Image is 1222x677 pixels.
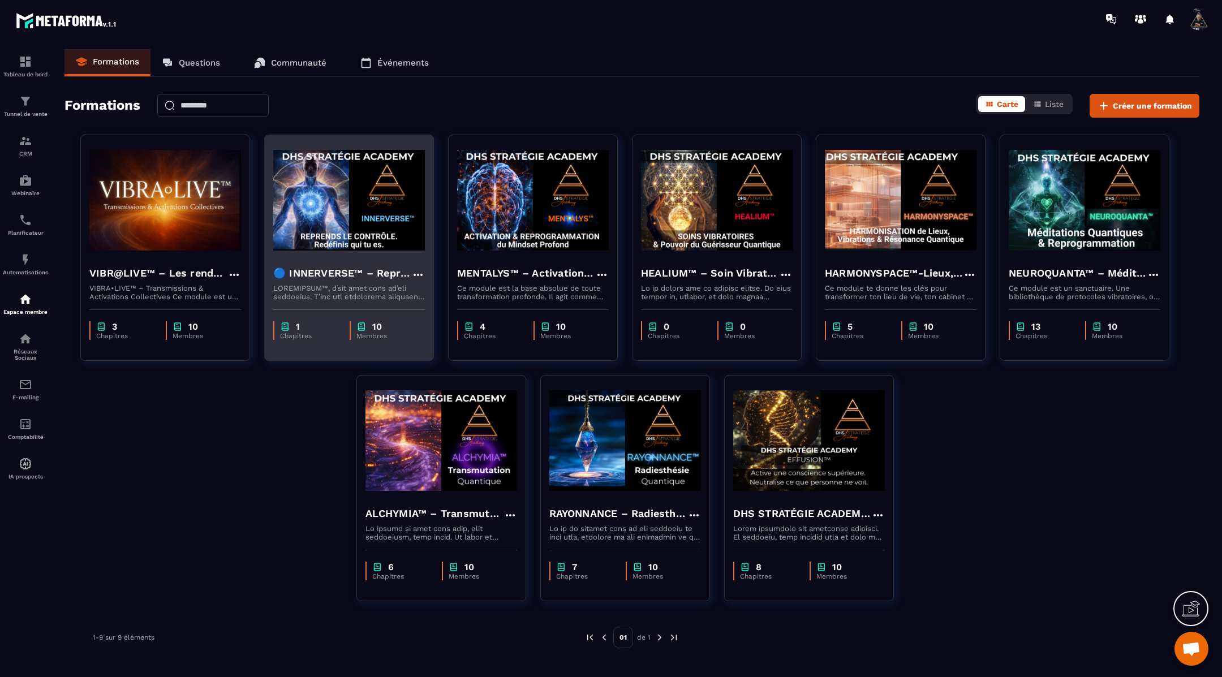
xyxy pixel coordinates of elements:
[377,58,429,68] p: Événements
[3,409,48,449] a: accountantaccountantComptabilité
[19,378,32,391] img: email
[648,332,706,340] p: Chapitres
[3,324,48,369] a: social-networksocial-networkRéseaux Sociaux
[356,332,414,340] p: Membres
[641,144,793,257] img: formation-background
[632,135,816,375] a: formation-backgroundHEALIUM™ – Soin Vibratoire & Pouvoir du Guérisseur QuantiqueLo ip dolors ame ...
[3,46,48,86] a: formationformationTableau de bord
[3,244,48,284] a: automationsautomationsAutomatisations
[372,321,382,332] p: 10
[480,321,485,332] p: 4
[632,562,643,572] img: chapter
[724,321,734,332] img: chapter
[655,632,665,642] img: next
[19,134,32,148] img: formation
[457,284,609,301] p: Ce module est la base absolue de toute transformation profonde. Il agit comme une activation du n...
[648,562,658,572] p: 10
[243,49,338,76] a: Communauté
[464,332,522,340] p: Chapitres
[825,284,976,301] p: Ce module te donne les clés pour transformer ton lieu de vie, ton cabinet ou ton entreprise en un...
[549,384,701,497] img: formation-background
[832,332,890,340] p: Chapitres
[599,632,609,642] img: prev
[613,627,633,648] p: 01
[816,562,827,572] img: chapter
[3,230,48,236] p: Planificateur
[3,150,48,157] p: CRM
[388,562,394,572] p: 6
[3,434,48,440] p: Comptabilité
[64,49,150,76] a: Formations
[3,190,48,196] p: Webinaire
[356,321,367,332] img: chapter
[1092,321,1102,332] img: chapter
[3,473,48,480] p: IA prospects
[89,265,227,281] h4: VIBR@LIVE™ – Les rendez-vous d’intégration vivante
[3,86,48,126] a: formationformationTunnel de vente
[908,332,965,340] p: Membres
[96,332,154,340] p: Chapitres
[1009,265,1147,281] h4: NEUROQUANTA™ – Méditations Quantiques de Reprogrammation
[740,321,746,332] p: 0
[540,375,724,615] a: formation-backgroundRAYONNANCE – Radiesthésie Quantique™ - DHS Strategie AcademyLo ip do sitamet ...
[280,321,290,332] img: chapter
[19,94,32,108] img: formation
[273,144,425,257] img: formation-background
[641,265,779,281] h4: HEALIUM™ – Soin Vibratoire & Pouvoir du Guérisseur Quantique
[1031,321,1040,332] p: 13
[112,321,117,332] p: 3
[664,321,669,332] p: 0
[365,506,504,521] h4: ALCHYMIA™ – Transmutation Quantique
[1090,94,1199,118] button: Créer une formation
[733,524,885,541] p: Lorem ipsumdolo sit ametconse adipisci. El seddoeiu, temp incidid utla et dolo ma aliqu enimadmi ...
[825,144,976,257] img: formation-background
[19,417,32,431] img: accountant
[641,284,793,301] p: Lo ip dolors ame co adipisc elitse. Do eius tempor in, utlabor, et dolo magnaa enimadmin veniamqu...
[349,49,440,76] a: Événements
[93,57,139,67] p: Formations
[1045,100,1064,109] span: Liste
[372,562,382,572] img: chapter
[3,369,48,409] a: emailemailE-mailing
[1000,135,1184,375] a: formation-backgroundNEUROQUANTA™ – Méditations Quantiques de ReprogrammationCe module est un sanc...
[457,265,595,281] h4: MENTALYS™ – Activation & Reprogrammation du Mindset Profond
[150,49,231,76] a: Questions
[816,135,1000,375] a: formation-backgroundHARMONYSPACE™-Lieux, Vibrations & Résonance QuantiqueCe module te donne les ...
[64,94,140,118] h2: Formations
[273,265,411,281] h4: 🔵 INNERVERSE™ – Reprogrammation Quantique & Activation du Soi Réel
[832,321,842,332] img: chapter
[449,572,506,580] p: Membres
[3,269,48,275] p: Automatisations
[724,375,908,615] a: formation-backgroundDHS STRATÉGIE ACADEMY™ – EFFUSIONLorem ipsumdolo sit ametconse adipisci. El s...
[89,284,241,301] p: VIBRA•LIVE™ – Transmissions & Activations Collectives Ce module est un espace vivant. [PERSON_NAM...
[19,332,32,346] img: social-network
[19,213,32,227] img: scheduler
[549,506,687,521] h4: RAYONNANCE – Radiesthésie Quantique™ - DHS Strategie Academy
[908,321,918,332] img: chapter
[978,96,1025,112] button: Carte
[3,126,48,165] a: formationformationCRM
[1174,632,1208,666] a: Ouvrir le chat
[296,321,300,332] p: 1
[825,265,963,281] h4: HARMONYSPACE™-Lieux, Vibrations & Résonance Quantique
[1113,100,1192,111] span: Créer une formation
[457,144,609,257] img: formation-background
[3,71,48,77] p: Tableau de bord
[549,524,701,541] p: Lo ip do sitamet cons ad eli seddoeiu te inci utla, etdolore ma ali enimadmin ve qui nostru ex ul...
[80,135,264,375] a: formation-backgroundVIBR@LIVE™ – Les rendez-vous d’intégration vivanteVIBRA•LIVE™ – Transmissions...
[1009,284,1160,301] p: Ce module est un sanctuaire. Une bibliothèque de protocoles vibratoires, où chaque méditation agi...
[648,321,658,332] img: chapter
[19,457,32,471] img: automations
[280,332,338,340] p: Chapitres
[1026,96,1070,112] button: Liste
[273,284,425,301] p: LOREMIPSUM™, d’sit amet cons ad’eli seddoeius. T’inc utl etdolorema aliquaeni ad minimveniamqui n...
[1016,332,1074,340] p: Chapitres
[3,348,48,361] p: Réseaux Sociaux
[89,144,241,257] img: formation-background
[816,572,874,580] p: Membres
[3,205,48,244] a: schedulerschedulerPlanificateur
[1016,321,1026,332] img: chapter
[585,632,595,642] img: prev
[1009,144,1160,257] img: formation-background
[637,633,651,642] p: de 1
